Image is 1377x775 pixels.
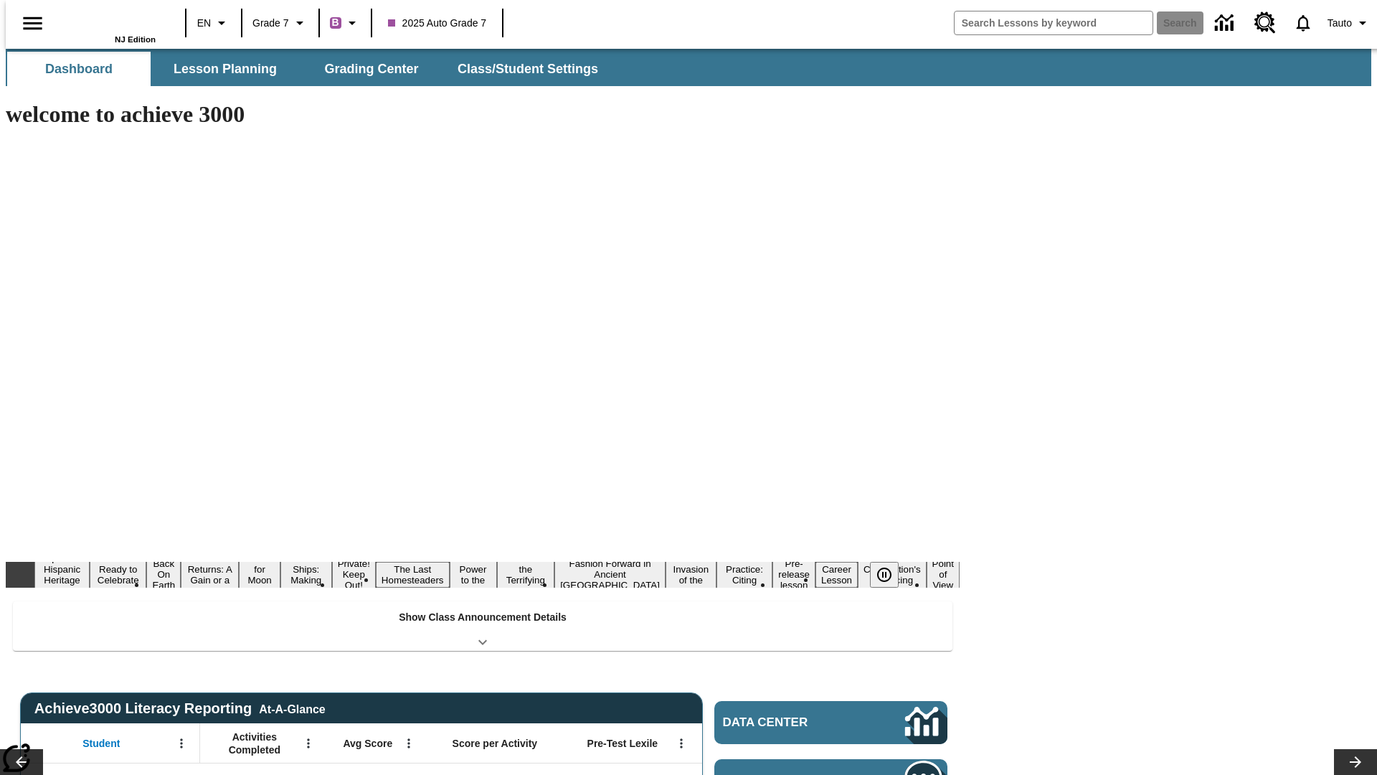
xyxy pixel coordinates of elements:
div: SubNavbar [6,49,1371,86]
button: Slide 15 Career Lesson [815,562,858,588]
button: Pause [870,562,899,588]
button: Open side menu [11,2,54,44]
button: Slide 5 Time for Moon Rules? [239,551,280,598]
button: Slide 17 Point of View [927,556,960,593]
button: Open Menu [171,733,192,754]
button: Slide 7 Private! Keep Out! [332,556,376,593]
h1: welcome to achieve 3000 [6,101,960,128]
button: Class/Student Settings [446,52,610,86]
span: Avg Score [343,737,392,750]
span: EN [197,16,211,31]
span: Data Center [723,715,857,730]
button: Open Menu [398,733,420,754]
button: Slide 16 The Constitution's Balancing Act [858,551,927,598]
span: Score per Activity [453,737,538,750]
a: Data Center [1206,4,1246,43]
button: Profile/Settings [1322,10,1377,36]
a: Notifications [1284,4,1322,42]
div: Home [62,5,156,44]
div: Pause [870,562,913,588]
button: Boost Class color is purple. Change class color [324,10,366,36]
button: Lesson carousel, Next [1334,749,1377,775]
div: At-A-Glance [259,700,325,716]
input: search field [955,11,1153,34]
button: Slide 2 Get Ready to Celebrate Juneteenth! [90,551,146,598]
button: Open Menu [671,733,692,754]
span: Achieve3000 Literacy Reporting [34,700,326,717]
span: NJ Edition [115,35,156,44]
button: Lesson Planning [153,52,297,86]
div: SubNavbar [6,52,611,86]
button: Slide 14 Pre-release lesson [772,556,815,593]
button: Grade: Grade 7, Select a grade [247,10,314,36]
button: Language: EN, Select a language [191,10,237,36]
button: Slide 4 Free Returns: A Gain or a Drain? [181,551,239,598]
a: Home [62,6,156,35]
span: Grade 7 [252,16,289,31]
span: Pre-Test Lexile [587,737,658,750]
button: Dashboard [7,52,151,86]
button: Slide 12 The Invasion of the Free CD [666,551,716,598]
div: Show Class Announcement Details [13,601,952,651]
p: Show Class Announcement Details [399,610,567,625]
button: Slide 13 Mixed Practice: Citing Evidence [716,551,773,598]
span: B [332,14,339,32]
a: Data Center [714,701,947,744]
button: Open Menu [298,733,319,754]
button: Slide 8 The Last Homesteaders [376,562,450,588]
button: Grading Center [300,52,443,86]
button: Slide 6 Cruise Ships: Making Waves [280,551,332,598]
a: Resource Center, Will open in new tab [1246,4,1284,42]
button: Slide 9 Solar Power to the People [450,551,497,598]
span: Student [82,737,120,750]
button: Slide 11 Fashion Forward in Ancient Rome [554,556,666,593]
button: Slide 1 ¡Viva Hispanic Heritage Month! [34,551,90,598]
span: Activities Completed [207,731,302,756]
span: 2025 Auto Grade 7 [388,16,487,31]
span: Tauto [1328,16,1352,31]
button: Slide 10 Attack of the Terrifying Tomatoes [497,551,555,598]
button: Slide 3 Back On Earth [146,556,181,593]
